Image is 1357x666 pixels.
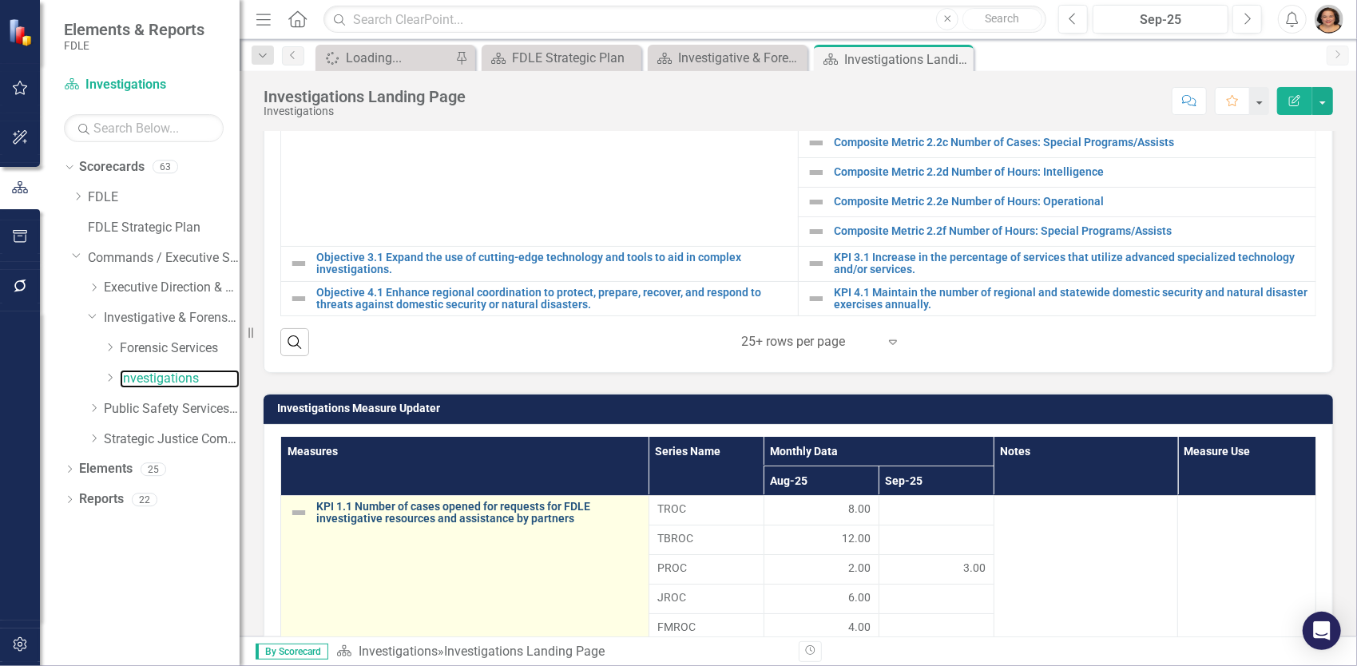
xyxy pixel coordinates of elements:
[79,158,145,176] a: Scorecards
[834,252,1307,276] a: KPI 3.1 Increase in the percentage of services that utilize advanced specialized technology and/o...
[657,530,756,546] span: TBROC
[879,554,994,584] td: Double-Click to Edit
[346,48,451,68] div: Loading...
[799,246,1316,281] td: Double-Click to Edit Right Click for Context Menu
[316,501,641,525] a: KPI 1.1 Number of cases opened for requests for FDLE investigative resources and assistance by pa...
[64,39,204,52] small: FDLE
[120,339,240,358] a: Forensic Services
[807,133,826,153] img: Not Defined
[807,254,826,273] img: Not Defined
[88,219,240,237] a: FDLE Strategic Plan
[799,187,1316,216] td: Double-Click to Edit Right Click for Context Menu
[444,644,605,659] div: Investigations Landing Page
[657,619,756,635] span: FMROC
[281,281,799,316] td: Double-Click to Edit Right Click for Context Menu
[104,400,240,418] a: Public Safety Services Command
[316,252,790,276] a: Objective 3.1 Expand the use of cutting-edge technology and tools to aid in complex investigations.
[962,8,1042,30] button: Search
[1315,5,1343,34] img: Nancy Verhine
[277,402,1325,414] h3: Investigations Measure Updater
[486,48,637,68] a: FDLE Strategic Plan
[963,560,986,576] span: 3.00
[289,289,308,308] img: Not Defined
[256,644,328,660] span: By Scorecard
[986,12,1020,25] span: Search
[834,225,1307,237] a: Composite Metric 2.2f Number of Hours: Special Programs/Assists
[879,613,994,643] td: Double-Click to Edit
[879,495,994,525] td: Double-Click to Edit
[88,249,240,268] a: Commands / Executive Support Branch
[879,584,994,613] td: Double-Click to Edit
[649,584,764,613] td: Double-Click to Edit
[844,50,970,69] div: Investigations Landing Page
[104,309,240,327] a: Investigative & Forensic Services Command
[512,48,637,68] div: FDLE Strategic Plan
[657,560,756,576] span: PROC
[764,613,879,643] td: Double-Click to Edit
[879,525,994,554] td: Double-Click to Edit
[834,166,1307,178] a: Composite Metric 2.2d Number of Hours: Intelligence
[807,192,826,212] img: Not Defined
[649,525,764,554] td: Double-Click to Edit
[281,34,799,246] td: Double-Click to Edit Right Click for Context Menu
[289,254,308,273] img: Not Defined
[319,48,451,68] a: Loading...
[64,20,204,39] span: Elements & Reports
[848,501,871,517] span: 8.00
[336,643,787,661] div: »
[657,501,756,517] span: TROC
[842,530,871,546] span: 12.00
[848,619,871,635] span: 4.00
[120,370,240,388] a: Investigations
[104,279,240,297] a: Executive Direction & Business Support
[834,137,1307,149] a: Composite Metric 2.2c Number of Cases: Special Programs/Assists
[807,289,826,308] img: Not Defined
[807,222,826,241] img: Not Defined
[64,114,224,142] input: Search Below...
[649,495,764,525] td: Double-Click to Edit
[79,460,133,478] a: Elements
[359,644,438,659] a: Investigations
[799,157,1316,187] td: Double-Click to Edit Right Click for Context Menu
[764,584,879,613] td: Double-Click to Edit
[834,287,1307,311] a: KPI 4.1 Maintain the number of regional and statewide domestic security and natural disaster exer...
[141,462,166,476] div: 25
[848,560,871,576] span: 2.00
[316,287,790,311] a: Objective 4.1 Enhance regional coordination to protect, prepare, recover, and respond to threats ...
[799,128,1316,157] td: Double-Click to Edit Right Click for Context Menu
[764,525,879,554] td: Double-Click to Edit
[88,188,240,207] a: FDLE
[79,490,124,509] a: Reports
[657,589,756,605] span: JROC
[799,281,1316,316] td: Double-Click to Edit Right Click for Context Menu
[764,495,879,525] td: Double-Click to Edit
[799,216,1316,246] td: Double-Click to Edit Right Click for Context Menu
[153,161,178,174] div: 63
[264,88,466,105] div: Investigations Landing Page
[8,18,36,46] img: ClearPoint Strategy
[323,6,1046,34] input: Search ClearPoint...
[649,554,764,584] td: Double-Click to Edit
[807,163,826,182] img: Not Defined
[834,196,1307,208] a: Composite Metric 2.2e Number of Hours: Operational
[848,589,871,605] span: 6.00
[1303,612,1341,650] div: Open Intercom Messenger
[764,554,879,584] td: Double-Click to Edit
[649,613,764,643] td: Double-Click to Edit
[132,493,157,506] div: 22
[264,105,466,117] div: Investigations
[64,76,224,94] a: Investigations
[678,48,803,68] div: Investigative & Forensic Services Command
[104,430,240,449] a: Strategic Justice Command
[1098,10,1223,30] div: Sep-25
[1093,5,1228,34] button: Sep-25
[652,48,803,68] a: Investigative & Forensic Services Command
[281,246,799,281] td: Double-Click to Edit Right Click for Context Menu
[289,503,308,522] img: Not Defined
